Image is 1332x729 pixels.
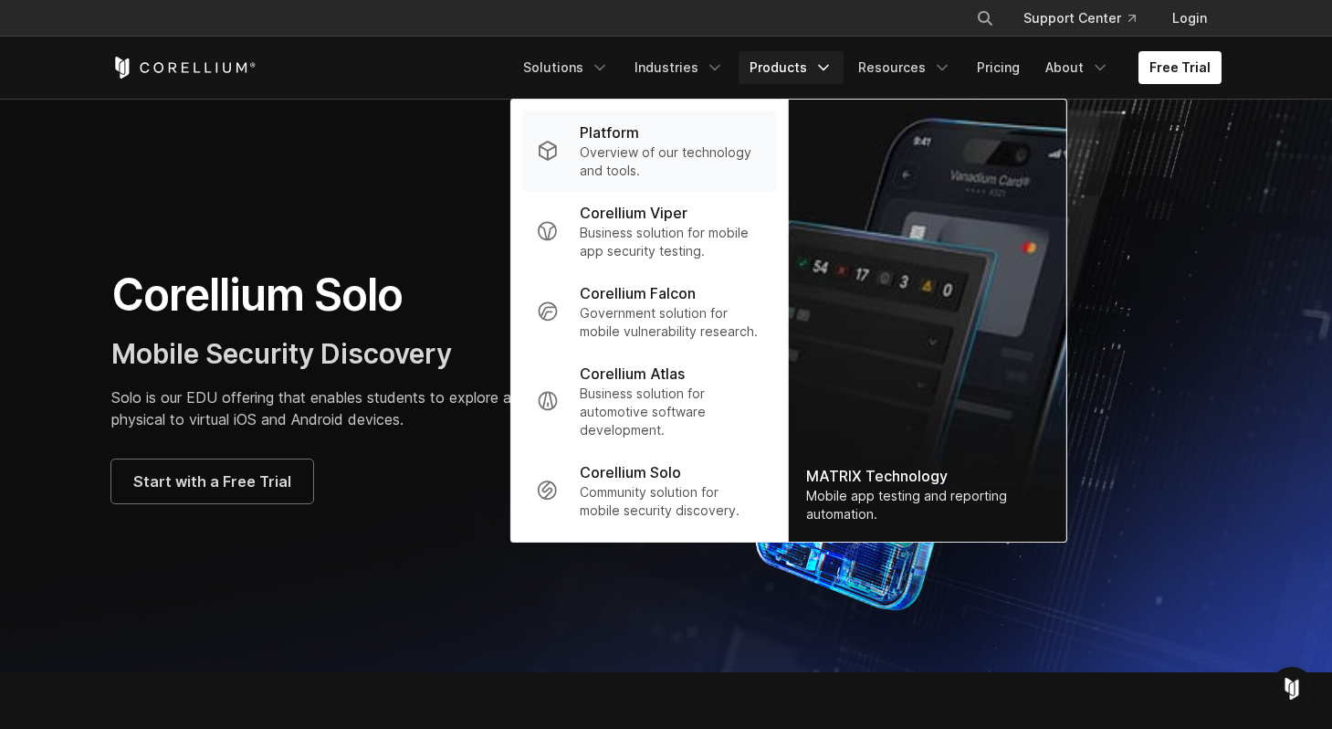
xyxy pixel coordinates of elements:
p: Platform [580,121,639,143]
div: MATRIX Technology [806,465,1047,487]
span: Start with a Free Trial [133,470,291,492]
p: Corellium Falcon [580,282,696,304]
a: About [1034,51,1120,84]
a: Free Trial [1138,51,1222,84]
a: Solutions [512,51,620,84]
p: Overview of our technology and tools. [580,143,761,180]
p: Community solution for mobile security discovery. [580,483,761,520]
a: Platform Overview of our technology and tools. [521,111,776,191]
a: Corellium Viper Business solution for mobile app security testing. [521,191,776,271]
a: Corellium Solo Community solution for mobile security discovery. [521,450,776,531]
a: Resources [847,51,962,84]
p: Corellium Viper [580,202,687,224]
span: Mobile Security Discovery [111,337,452,370]
button: Search [969,2,1002,35]
a: MATRIX Technology Mobile app testing and reporting automation. [788,100,1065,542]
a: Corellium Atlas Business solution for automotive software development. [521,352,776,450]
p: Solo is our EDU offering that enables students to explore and shift work from physical to virtual... [111,386,648,430]
a: Products [739,51,844,84]
h1: Corellium Solo [111,268,648,322]
div: Navigation Menu [512,51,1222,84]
a: Start with a Free Trial [111,460,313,503]
p: Business solution for automotive software development. [580,385,761,439]
a: Pricing [966,51,1031,84]
p: Government solution for mobile vulnerability research. [580,304,761,341]
a: Corellium Home [111,57,257,79]
div: Open Intercom Messenger [1270,667,1314,711]
div: Navigation Menu [954,2,1222,35]
a: Support Center [1009,2,1150,35]
p: Corellium Solo [580,461,681,483]
img: Matrix_WebNav_1x [788,100,1065,542]
a: Industries [624,51,735,84]
a: Corellium Falcon Government solution for mobile vulnerability research. [521,271,776,352]
div: Mobile app testing and reporting automation. [806,487,1047,523]
a: Login [1158,2,1222,35]
p: Corellium Atlas [580,363,685,385]
p: Business solution for mobile app security testing. [580,224,761,260]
